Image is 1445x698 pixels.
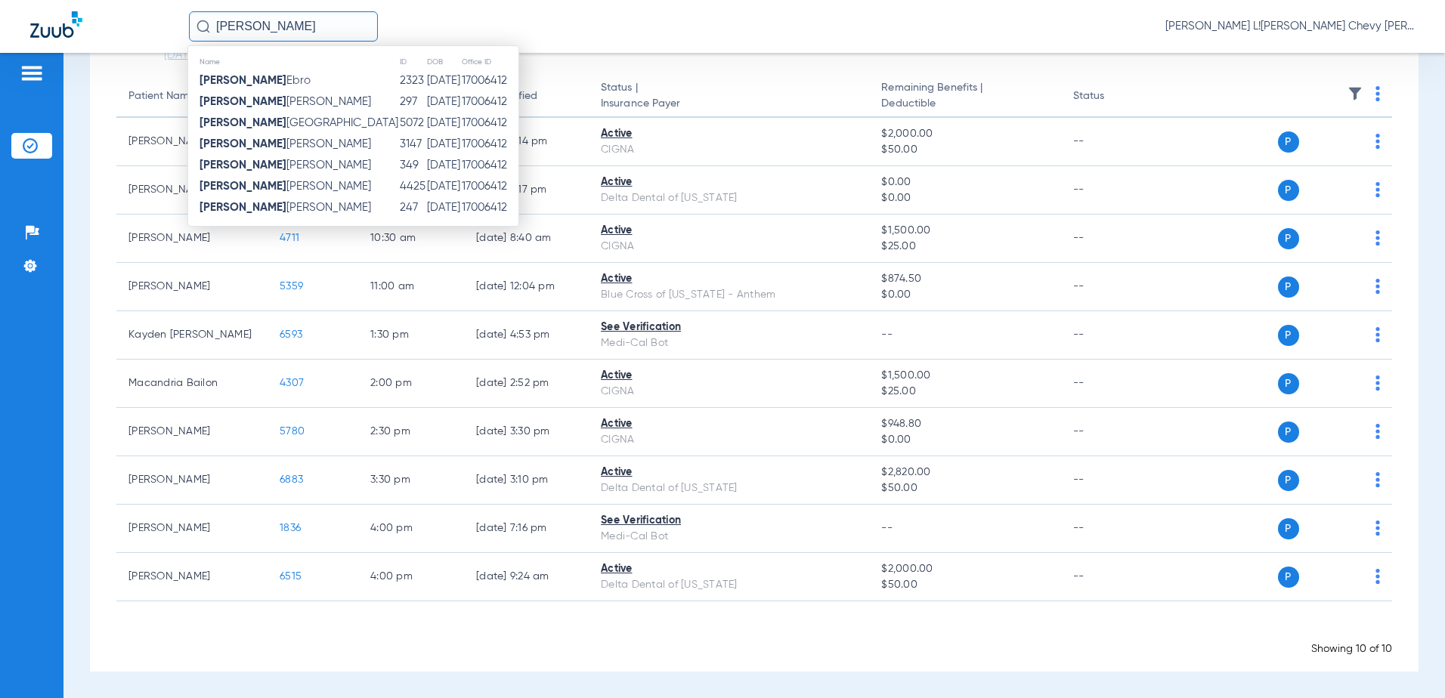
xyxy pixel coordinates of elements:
[280,378,304,388] span: 4307
[881,239,1048,255] span: $25.00
[464,505,589,553] td: [DATE] 7:16 PM
[426,176,461,197] td: [DATE]
[116,166,268,215] td: [PERSON_NAME]
[1278,180,1299,201] span: P
[426,134,461,155] td: [DATE]
[280,571,302,582] span: 6515
[426,197,461,218] td: [DATE]
[116,505,268,553] td: [PERSON_NAME]
[1375,520,1380,536] img: group-dot-blue.svg
[601,577,857,593] div: Delta Dental of [US_STATE]
[881,142,1048,158] span: $50.00
[116,263,268,311] td: [PERSON_NAME]
[1061,166,1163,215] td: --
[601,320,857,335] div: See Verification
[1375,182,1380,197] img: group-dot-blue.svg
[1061,505,1163,553] td: --
[601,465,857,480] div: Active
[601,384,857,400] div: CIGNA
[189,11,378,42] input: Search for patients
[1278,422,1299,443] span: P
[358,456,464,505] td: 3:30 PM
[399,113,426,134] td: 5072
[601,513,857,529] div: See Verification
[464,263,589,311] td: [DATE] 12:04 PM
[869,76,1060,118] th: Remaining Benefits |
[601,174,857,190] div: Active
[1375,569,1380,584] img: group-dot-blue.svg
[200,181,371,192] span: [PERSON_NAME]
[1278,131,1299,153] span: P
[1375,375,1380,391] img: group-dot-blue.svg
[1375,134,1380,149] img: group-dot-blue.svg
[426,70,461,91] td: [DATE]
[601,335,857,351] div: Medi-Cal Bot
[601,239,857,255] div: CIGNA
[280,474,303,485] span: 6883
[200,181,286,192] strong: [PERSON_NAME]
[1165,19,1415,34] span: [PERSON_NAME] L![PERSON_NAME] Chevy [PERSON_NAME] DDS., INC.
[116,553,268,601] td: [PERSON_NAME]
[881,271,1048,287] span: $874.50
[116,456,268,505] td: [PERSON_NAME]
[200,138,371,150] span: [PERSON_NAME]
[881,368,1048,384] span: $1,500.00
[128,88,195,104] div: Patient Name
[881,523,893,533] span: --
[601,271,857,287] div: Active
[1061,553,1163,601] td: --
[601,190,857,206] div: Delta Dental of [US_STATE]
[881,577,1048,593] span: $50.00
[1061,311,1163,360] td: --
[116,118,268,166] td: [PERSON_NAME]
[1375,230,1380,246] img: group-dot-blue.svg
[116,408,268,456] td: [PERSON_NAME]
[589,76,869,118] th: Status |
[358,215,464,263] td: 10:30 AM
[399,176,426,197] td: 4425
[601,223,857,239] div: Active
[188,54,399,70] th: Name
[601,96,857,112] span: Insurance Payer
[1061,118,1163,166] td: --
[399,134,426,155] td: 3147
[280,523,301,533] span: 1836
[358,505,464,553] td: 4:00 PM
[1061,408,1163,456] td: --
[461,176,518,197] td: 17006412
[200,96,286,107] strong: [PERSON_NAME]
[881,174,1048,190] span: $0.00
[399,91,426,113] td: 297
[1061,263,1163,311] td: --
[601,432,857,448] div: CIGNA
[1278,373,1299,394] span: P
[881,223,1048,239] span: $1,500.00
[601,142,857,158] div: CIGNA
[601,416,857,432] div: Active
[601,126,857,142] div: Active
[464,215,589,263] td: [DATE] 8:40 AM
[1278,325,1299,346] span: P
[1061,360,1163,408] td: --
[464,456,589,505] td: [DATE] 3:10 PM
[881,287,1048,303] span: $0.00
[1278,276,1299,298] span: P
[881,384,1048,400] span: $25.00
[464,553,589,601] td: [DATE] 9:24 AM
[399,70,426,91] td: 2323
[1375,327,1380,342] img: group-dot-blue.svg
[358,311,464,360] td: 1:30 PM
[426,91,461,113] td: [DATE]
[200,75,286,86] strong: [PERSON_NAME]
[116,311,268,360] td: Kayden [PERSON_NAME]
[461,113,518,134] td: 17006412
[601,561,857,577] div: Active
[461,155,518,176] td: 17006412
[128,88,255,104] div: Patient Name
[1278,470,1299,491] span: P
[601,287,857,303] div: Blue Cross of [US_STATE] - Anthem
[1061,215,1163,263] td: --
[1278,518,1299,539] span: P
[426,54,461,70] th: DOB
[426,155,461,176] td: [DATE]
